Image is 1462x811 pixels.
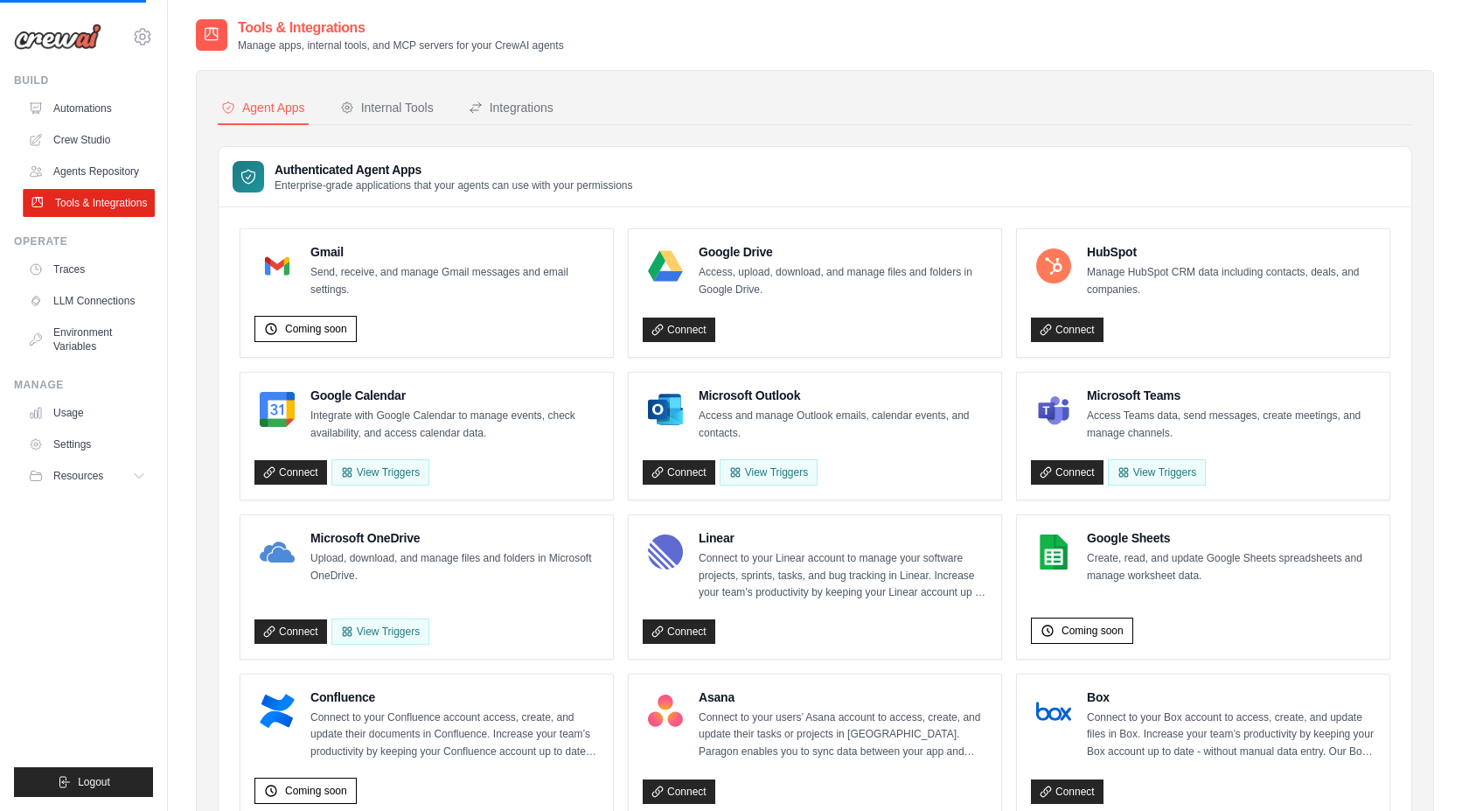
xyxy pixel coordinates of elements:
[337,92,437,125] button: Internal Tools
[14,767,153,797] button: Logout
[1036,535,1071,570] img: Google Sheets Logo
[699,529,987,547] h4: Linear
[699,264,987,298] p: Access, upload, download, and manage files and folders in Google Drive.
[699,408,987,442] p: Access and manage Outlook emails, calendar events, and contacts.
[1087,387,1375,404] h4: Microsoft Teams
[1087,550,1375,584] p: Create, read, and update Google Sheets spreadsheets and manage worksheet data.
[720,459,818,486] : View Triggers
[254,619,327,644] a: Connect
[1062,624,1124,638] span: Coming soon
[1087,408,1375,442] p: Access Teams data, send messages, create meetings, and manage channels.
[699,689,987,706] h4: Asana
[275,161,633,178] h3: Authenticated Agent Apps
[643,460,715,485] a: Connect
[21,94,153,122] a: Automations
[310,710,599,761] p: Connect to your Confluence account access, create, and update their documents in Confluence. Incr...
[221,99,305,116] div: Agent Apps
[14,73,153,87] div: Build
[699,243,987,261] h4: Google Drive
[643,318,715,342] a: Connect
[21,399,153,427] a: Usage
[14,234,153,248] div: Operate
[310,529,599,547] h4: Microsoft OneDrive
[21,255,153,283] a: Traces
[331,459,429,486] button: View Triggers
[648,392,683,427] img: Microsoft Outlook Logo
[1036,248,1071,283] img: HubSpot Logo
[21,157,153,185] a: Agents Repository
[14,24,101,50] img: Logo
[1036,694,1071,729] img: Box Logo
[699,550,987,602] p: Connect to your Linear account to manage your software projects, sprints, tasks, and bug tracking...
[1087,689,1375,706] h4: Box
[260,694,295,729] img: Confluence Logo
[469,99,553,116] div: Integrations
[310,243,599,261] h4: Gmail
[699,387,987,404] h4: Microsoft Outlook
[1087,529,1375,547] h4: Google Sheets
[21,126,153,154] a: Crew Studio
[238,38,564,52] p: Manage apps, internal tools, and MCP servers for your CrewAI agents
[1031,780,1103,804] a: Connect
[648,535,683,570] img: Linear Logo
[260,248,295,283] img: Gmail Logo
[648,248,683,283] img: Google Drive Logo
[643,780,715,804] a: Connect
[340,99,434,116] div: Internal Tools
[254,460,327,485] a: Connect
[260,535,295,570] img: Microsoft OneDrive Logo
[1108,459,1206,486] : View Triggers
[21,318,153,360] a: Environment Variables
[78,775,110,789] span: Logout
[331,619,429,645] : View Triggers
[238,17,564,38] h2: Tools & Integrations
[285,784,347,798] span: Coming soon
[260,392,295,427] img: Google Calendar Logo
[1031,318,1103,342] a: Connect
[14,378,153,392] div: Manage
[310,408,599,442] p: Integrate with Google Calendar to manage events, check availability, and access calendar data.
[699,710,987,761] p: Connect to your users’ Asana account to access, create, and update their tasks or projects in [GE...
[643,619,715,644] a: Connect
[465,92,557,125] button: Integrations
[310,689,599,706] h4: Confluence
[21,430,153,458] a: Settings
[275,178,633,192] p: Enterprise-grade applications that your agents can use with your permissions
[21,287,153,315] a: LLM Connections
[1087,243,1375,261] h4: HubSpot
[1087,710,1375,761] p: Connect to your Box account to access, create, and update files in Box. Increase your team’s prod...
[1031,460,1103,485] a: Connect
[23,189,155,217] a: Tools & Integrations
[21,462,153,490] button: Resources
[310,264,599,298] p: Send, receive, and manage Gmail messages and email settings.
[1087,264,1375,298] p: Manage HubSpot CRM data including contacts, deals, and companies.
[1036,392,1071,427] img: Microsoft Teams Logo
[310,550,599,584] p: Upload, download, and manage files and folders in Microsoft OneDrive.
[285,322,347,336] span: Coming soon
[53,469,103,483] span: Resources
[648,694,683,729] img: Asana Logo
[218,92,309,125] button: Agent Apps
[310,387,599,404] h4: Google Calendar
